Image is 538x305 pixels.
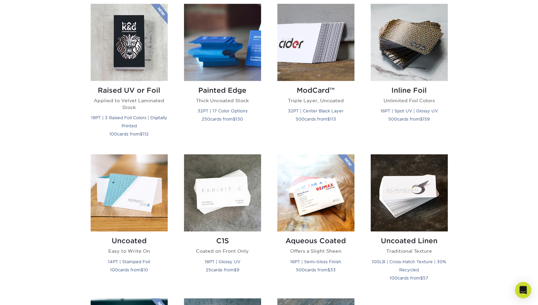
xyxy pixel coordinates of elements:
[91,86,168,94] h2: Raised UV or Foil
[91,115,167,128] small: 19PT | 3 Raised Foil Colors | Digitally Printed
[388,116,397,122] span: 500
[206,267,239,272] small: cards from
[390,275,428,281] small: cards from
[277,4,354,81] img: ModCard™ Business Cards
[206,267,211,272] span: 25
[141,267,143,272] span: $
[327,116,330,122] span: $
[110,267,118,272] span: 100
[277,86,354,94] h2: ModCard™
[330,116,336,122] span: 113
[277,248,354,254] p: Offers a Slight Sheen
[390,275,397,281] span: 100
[110,267,148,272] small: cards from
[371,86,448,94] h2: Inline Foil
[202,116,210,122] span: 250
[184,248,261,254] p: Coated on Front Only
[184,86,261,94] h2: Painted Edge
[234,267,237,272] span: $
[330,267,336,272] span: 33
[423,116,430,122] span: 159
[277,154,354,290] a: Aqueous Coated Business Cards Aqueous Coated Offers a Slight Sheen 16PT | Semi-Gloss Finish 500ca...
[236,116,243,122] span: 130
[184,4,261,146] a: Painted Edge Business Cards Painted Edge Thick Uncoated Stock 32PT | 17 Color Options 250cards fr...
[371,248,448,254] p: Traditional Texture
[290,259,341,264] small: 16PT | Semi-Gloss Finish
[372,259,446,272] small: 100LB | Cross-Hatch Texture | 30% Recycled
[91,97,168,111] p: Applied to Velvet Laminated Stock
[371,154,448,231] img: Uncoated Linen Business Cards
[91,154,168,290] a: Uncoated Business Cards Uncoated Easy to Write On 14PT | Stamped Foil 100cards from$10
[371,4,448,81] img: Inline Foil Business Cards
[184,154,261,290] a: C1S Business Cards C1S Coated on Front Only 18PT | Glossy UV 25cards from$9
[143,131,149,137] span: 112
[296,267,336,272] small: cards from
[184,97,261,104] p: Thick Uncoated Stock
[371,237,448,245] h2: Uncoated Linen
[151,4,168,24] img: New Product
[198,108,247,113] small: 32PT | 17 Color Options
[420,275,423,281] span: $
[371,97,448,104] p: Unlimited Foil Colors
[109,131,149,137] small: cards from
[277,154,354,231] img: Aqueous Coated Business Cards
[184,4,261,81] img: Painted Edge Business Cards
[108,259,150,264] small: 14PT | Stamped Foil
[337,154,354,175] img: New Product
[91,237,168,245] h2: Uncoated
[91,154,168,231] img: Uncoated Business Cards
[328,267,330,272] span: $
[288,108,344,113] small: 32PT | Center Black Layer
[420,116,423,122] span: $
[143,267,148,272] span: 10
[202,116,243,122] small: cards from
[296,116,304,122] span: 500
[388,116,430,122] small: cards from
[140,131,143,137] span: $
[184,237,261,245] h2: C1S
[91,4,168,146] a: Raised UV or Foil Business Cards Raised UV or Foil Applied to Velvet Laminated Stock 19PT | 3 Rai...
[109,131,117,137] span: 100
[296,116,336,122] small: cards from
[91,248,168,254] p: Easy to Write On
[296,267,305,272] span: 500
[233,116,236,122] span: $
[91,4,168,81] img: Raised UV or Foil Business Cards
[184,154,261,231] img: C1S Business Cards
[371,154,448,290] a: Uncoated Linen Business Cards Uncoated Linen Traditional Texture 100LB | Cross-Hatch Texture | 30...
[237,267,239,272] span: 9
[381,108,438,113] small: 16PT | Spot UV | Glossy UV
[371,4,448,146] a: Inline Foil Business Cards Inline Foil Unlimited Foil Colors 16PT | Spot UV | Glossy UV 500cards ...
[423,275,428,281] span: 57
[515,282,531,298] div: Open Intercom Messenger
[277,237,354,245] h2: Aqueous Coated
[277,4,354,146] a: ModCard™ Business Cards ModCard™ Triple Layer, Uncoated 32PT | Center Black Layer 500cards from$113
[205,259,240,264] small: 18PT | Glossy UV
[277,97,354,104] p: Triple Layer, Uncoated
